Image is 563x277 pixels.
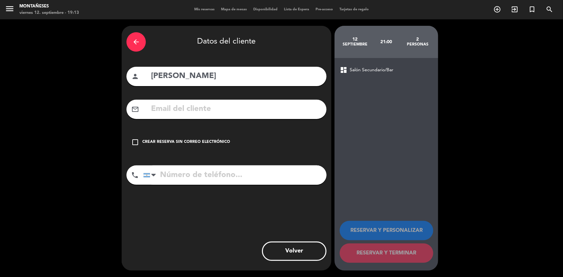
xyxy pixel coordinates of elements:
i: phone [131,171,139,179]
span: Pre-acceso [312,8,336,11]
i: person [131,73,139,80]
i: arrow_back [132,38,140,46]
div: septiembre [339,42,371,47]
input: Email del cliente [150,103,322,116]
div: 12 [339,37,371,42]
div: Crear reserva sin correo electrónico [142,139,230,145]
i: mail_outline [131,105,139,113]
div: viernes 12. septiembre - 19:13 [19,10,79,16]
button: RESERVAR Y PERSONALIZAR [340,221,433,240]
input: Nombre del cliente [150,70,322,83]
button: menu [5,4,15,16]
i: turned_in_not [528,5,536,13]
div: Argentina: +54 [144,166,158,184]
i: add_circle_outline [493,5,501,13]
div: Montañeses [19,3,79,10]
span: Tarjetas de regalo [336,8,372,11]
input: Número de teléfono... [143,165,327,185]
span: dashboard [340,66,347,74]
div: Datos del cliente [126,31,327,53]
div: 2 [402,37,433,42]
button: RESERVAR Y TERMINAR [340,243,433,263]
span: Lista de Espera [281,8,312,11]
div: 21:00 [371,31,402,53]
button: Volver [262,242,327,261]
i: exit_to_app [511,5,518,13]
span: Salón Secundario/Bar [350,66,393,74]
span: Mis reservas [191,8,218,11]
i: check_box_outline_blank [131,138,139,146]
div: personas [402,42,433,47]
i: search [546,5,553,13]
i: menu [5,4,15,14]
span: Mapa de mesas [218,8,250,11]
span: Disponibilidad [250,8,281,11]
